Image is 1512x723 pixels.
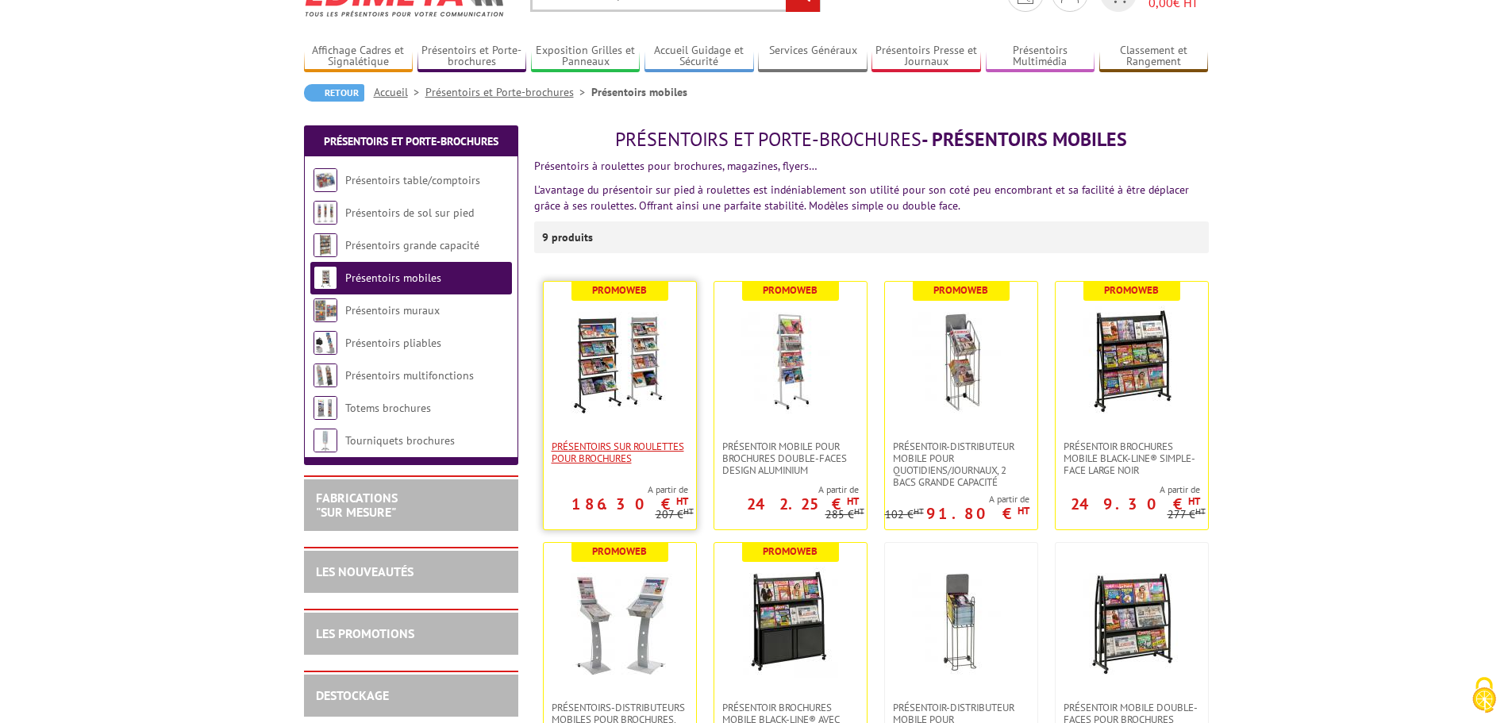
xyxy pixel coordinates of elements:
sup: HT [683,506,694,517]
a: Tourniquets brochures [345,433,455,448]
a: Présentoirs multifonctions [345,368,474,383]
a: Accueil Guidage et Sécurité [644,44,754,70]
b: Promoweb [592,544,647,558]
img: Présentoir-distributeur mobile pour quotidiens/journaux, 2 bacs grande capacité [906,306,1017,417]
a: Présentoirs muraux [345,303,440,317]
b: Promoweb [1104,283,1159,297]
img: Présentoir mobile double-faces pour brochures Black-Line® 6 tablettes inclinées - NOIR [1076,567,1187,678]
img: Présentoirs muraux [314,298,337,322]
sup: HT [854,506,864,517]
a: Accueil [374,85,425,99]
a: Présentoirs table/comptoirs [345,173,480,187]
span: Présentoir Brochures mobile Black-Line® simple-face large noir [1064,440,1200,476]
b: Promoweb [763,544,818,558]
a: DESTOCKAGE [316,687,389,703]
a: Présentoirs et Porte-brochures [324,134,498,148]
sup: HT [1018,504,1029,517]
button: Cookies (fenêtre modale) [1456,669,1512,723]
a: Présentoirs pliables [345,336,441,350]
img: Présentoirs de sol sur pied [314,201,337,225]
a: Totems brochures [345,401,431,415]
a: Présentoirs et Porte-brochures [425,85,591,99]
img: Cookies (fenêtre modale) [1464,675,1504,715]
p: 249.30 € [1071,499,1200,509]
p: 285 € [825,509,864,521]
a: Présentoir-distributeur mobile pour quotidiens/journaux, 2 bacs grande capacité [885,440,1037,488]
p: 186.30 € [571,499,688,509]
p: 9 produits [542,221,602,253]
a: Présentoirs Multimédia [986,44,1095,70]
a: Présentoirs sur roulettes pour brochures [544,440,696,464]
img: Présentoirs multifonctions [314,363,337,387]
img: Présentoirs table/comptoirs [314,168,337,192]
img: Présentoirs-distributeurs mobiles pour brochures, format portrait ou paysage avec capot et porte-... [564,567,675,678]
b: Promoweb [592,283,647,297]
sup: HT [676,494,688,508]
a: Services Généraux [758,44,868,70]
p: 277 € [1168,509,1206,521]
a: Présentoirs de sol sur pied [345,206,474,220]
a: Présentoir Brochures mobile Black-Line® simple-face large noir [1056,440,1208,476]
sup: HT [847,494,859,508]
a: Présentoir mobile pour brochures double-faces Design aluminium [714,440,867,476]
img: Présentoirs grande capacité [314,233,337,257]
sup: HT [914,506,924,517]
span: Présentoirs et Porte-brochures [615,127,921,152]
li: Présentoirs mobiles [591,84,687,100]
span: Présentoir mobile pour brochures double-faces Design aluminium [722,440,859,476]
span: A partir de [1056,483,1200,496]
sup: HT [1195,506,1206,517]
a: LES NOUVEAUTÉS [316,563,414,579]
b: Promoweb [763,283,818,297]
sup: HT [1188,494,1200,508]
span: Présentoirs sur roulettes pour brochures [552,440,688,464]
p: L’avantage du présentoir sur pied à roulettes est indéniablement son utilité pour son coté peu en... [534,182,1209,213]
img: Présentoir-Distributeur mobile pour journaux/magazines 1 bac grande capacité [906,567,1017,678]
img: Présentoirs sur roulettes pour brochures [564,306,675,417]
h1: - Présentoirs mobiles [534,129,1209,150]
img: Présentoirs mobiles [314,266,337,290]
img: Tourniquets brochures [314,429,337,452]
p: 102 € [885,509,924,521]
span: A partir de [714,483,859,496]
span: Présentoir-distributeur mobile pour quotidiens/journaux, 2 bacs grande capacité [893,440,1029,488]
img: Présentoir mobile pour brochures double-faces Design aluminium [735,306,846,417]
img: Présentoir Brochures mobile Black-Line® simple-face large noir [1076,306,1187,417]
a: LES PROMOTIONS [316,625,414,641]
a: FABRICATIONS"Sur Mesure" [316,490,398,520]
a: Affichage Cadres et Signalétique [304,44,414,70]
span: A partir de [544,483,688,496]
p: 91.80 € [926,509,1029,518]
p: 242.25 € [747,499,859,509]
a: Retour [304,84,364,102]
img: Présentoir brochures mobile Black-Line® avec réserve et 2 tablettes inclinées - NOIR [743,567,838,678]
p: 207 € [656,509,694,521]
p: Présentoirs à roulettes pour brochures, magazines, flyers… [534,158,1209,174]
a: Présentoirs mobiles [345,271,441,285]
a: Classement et Rangement [1099,44,1209,70]
a: Présentoirs Presse et Journaux [871,44,981,70]
a: Présentoirs grande capacité [345,238,479,252]
img: Totems brochures [314,396,337,420]
b: Promoweb [933,283,988,297]
img: Présentoirs pliables [314,331,337,355]
span: A partir de [885,493,1029,506]
a: Exposition Grilles et Panneaux [531,44,641,70]
a: Présentoirs et Porte-brochures [417,44,527,70]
